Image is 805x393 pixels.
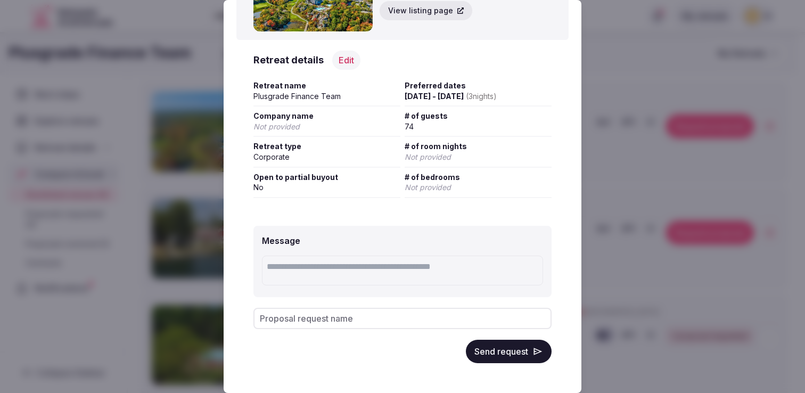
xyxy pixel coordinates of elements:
[253,182,400,193] div: No
[466,92,497,101] span: ( 3 night s )
[253,172,400,183] span: Open to partial buyout
[253,80,400,91] span: Retreat name
[405,92,497,101] span: [DATE] - [DATE]
[253,122,300,131] span: Not provided
[253,91,400,102] div: Plusgrade Finance Team
[253,141,400,152] span: Retreat type
[405,111,552,121] span: # of guests
[253,152,400,162] div: Corporate
[379,1,539,21] a: View listing page
[253,111,400,121] span: Company name
[253,53,324,67] h3: Retreat details
[379,1,473,21] button: View listing page
[332,51,360,70] button: Edit
[405,141,552,152] span: # of room nights
[466,340,552,363] button: Send request
[262,235,300,246] label: Message
[405,152,451,161] span: Not provided
[405,183,451,192] span: Not provided
[405,121,552,132] div: 74
[405,80,552,91] span: Preferred dates
[405,172,552,183] span: # of bedrooms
